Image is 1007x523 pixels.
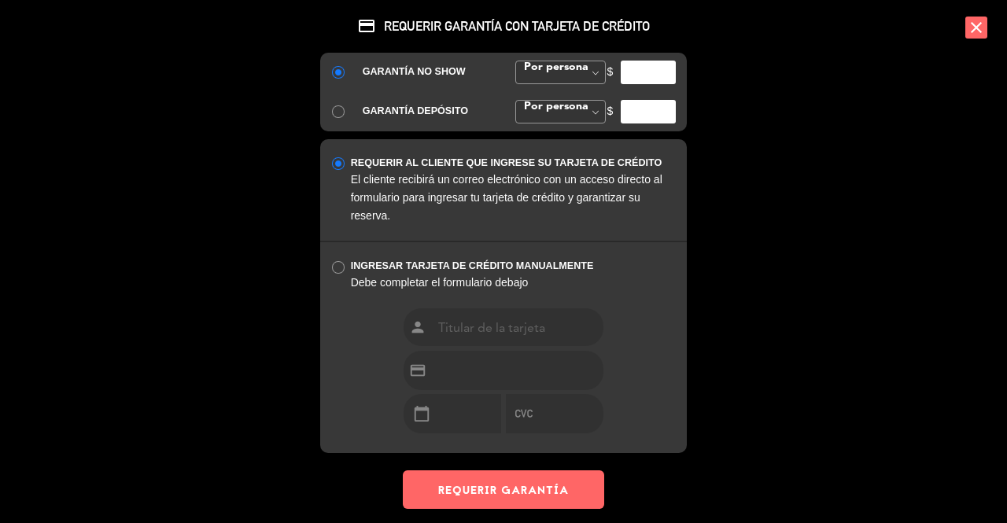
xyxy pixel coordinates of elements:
[351,274,676,292] div: Debe completar el formulario debajo
[363,103,492,120] div: GARANTÍA DEPÓSITO
[357,17,376,35] i: credit_card
[403,470,604,509] button: REQUERIR GARANTÍA
[351,171,676,225] div: El cliente recibirá un correo electrónico con un acceso directo al formulario para ingresar tu ta...
[351,258,676,274] div: INGRESAR TARJETA DE CRÉDITO MANUALMENTE
[607,102,614,120] span: $
[520,61,588,72] span: Por persona
[965,17,987,39] i: close
[520,101,588,112] span: Por persona
[607,63,614,81] span: $
[320,17,687,35] span: REQUERIR GARANTÍA CON TARJETA DE CRÉDITO
[351,155,676,171] div: REQUERIR AL CLIENTE QUE INGRESE SU TARJETA DE CRÉDITO
[363,64,492,80] div: GARANTÍA NO SHOW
